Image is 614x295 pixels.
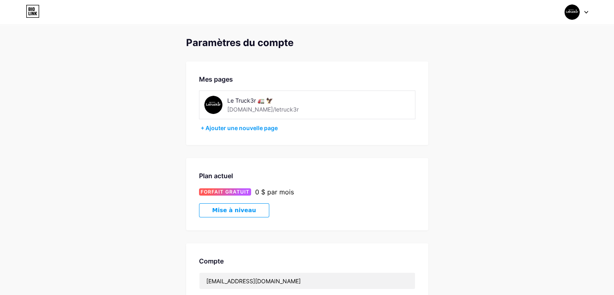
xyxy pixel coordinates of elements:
[186,37,293,48] font: Paramètres du compte
[199,172,233,180] font: Plan actuel
[201,124,278,131] font: + Ajouter une nouvelle page
[199,273,415,289] input: E-mail
[204,96,222,114] img: letruck3r
[201,189,249,195] font: FORFAIT GRATUIT
[227,106,299,113] font: [DOMAIN_NAME]/letruck3r
[227,97,273,104] font: Le Truck3r 🚛 🦅
[212,207,256,213] font: Mise à niveau
[564,4,580,20] img: le_trucker
[199,203,270,217] button: Mise à niveau
[199,75,233,83] font: Mes pages
[255,188,294,196] font: 0 $ par mois
[199,257,224,265] font: Compte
